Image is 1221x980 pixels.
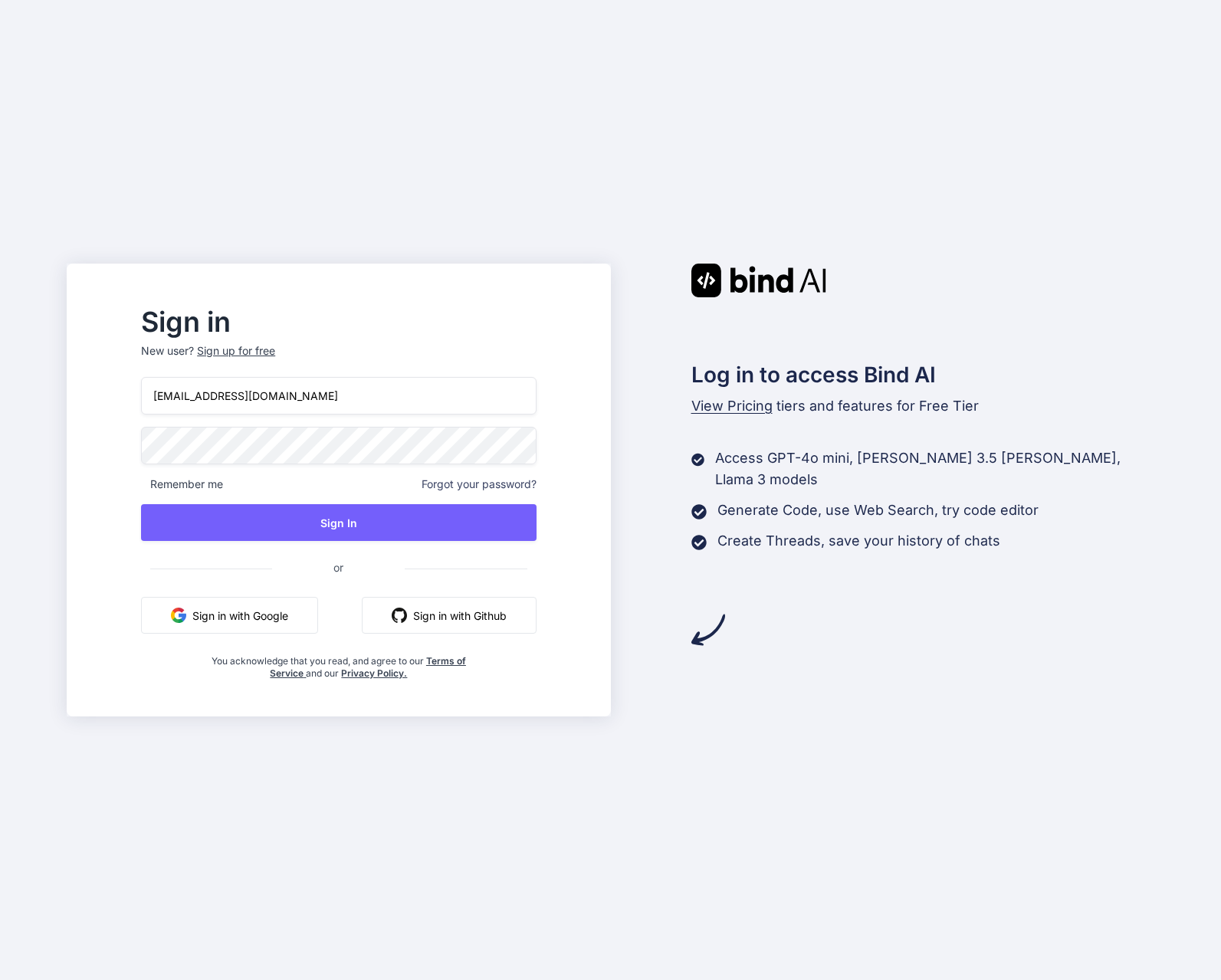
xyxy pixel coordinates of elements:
input: Login or Email [141,377,536,415]
button: Sign in with Github [362,597,537,634]
p: tiers and features for Free Tier [691,395,1154,417]
span: View Pricing [691,398,773,414]
p: Access GPT-4o mini, [PERSON_NAME] 3.5 [PERSON_NAME], Llama 3 models [715,447,1154,490]
a: Terms of Service [270,655,466,679]
p: New user? [141,343,536,377]
a: Privacy Policy. [341,667,407,679]
button: Sign In [141,504,536,541]
img: google [171,608,186,623]
img: Bind AI logo [691,264,826,297]
span: Forgot your password? [422,477,537,492]
img: arrow [691,613,725,647]
span: or [272,549,405,586]
img: github [392,608,407,623]
div: Sign up for free [197,343,275,359]
h2: Log in to access Bind AI [691,359,1154,391]
button: Sign in with Google [141,597,318,634]
span: Remember me [141,477,223,492]
p: Create Threads, save your history of chats [717,530,1000,552]
div: You acknowledge that you read, and agree to our and our [207,646,471,680]
h2: Sign in [141,310,536,334]
p: Generate Code, use Web Search, try code editor [717,500,1039,521]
